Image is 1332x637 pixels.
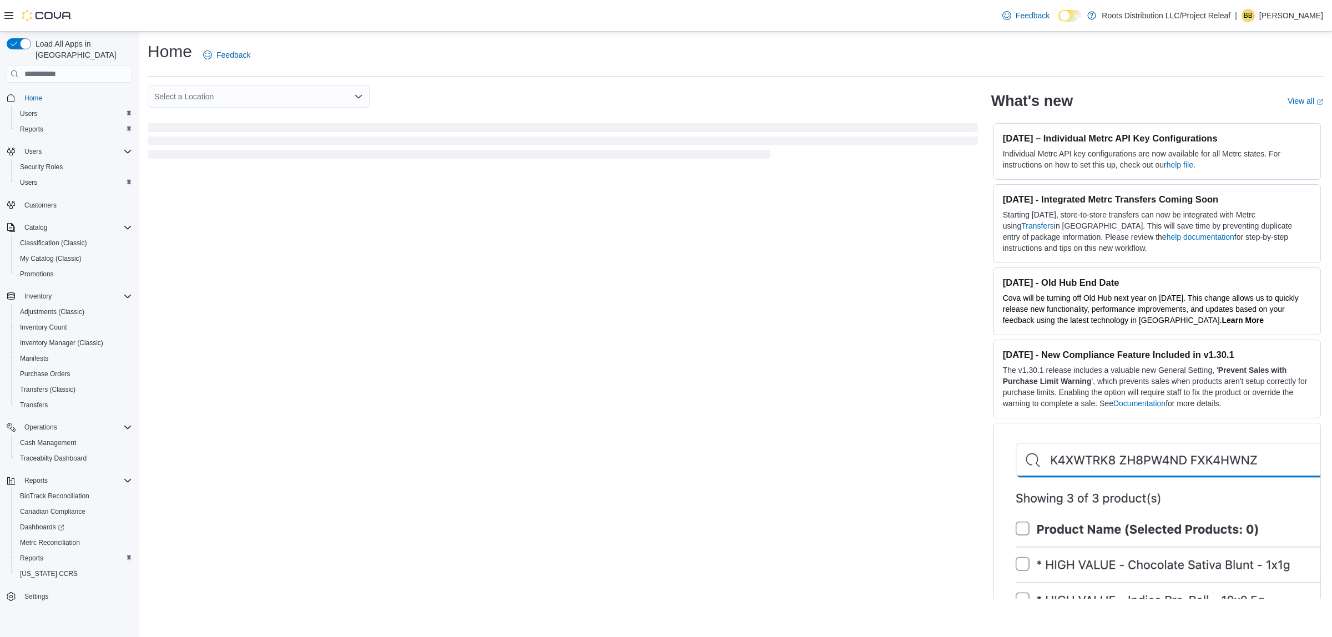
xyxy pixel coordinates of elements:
[20,125,43,134] span: Reports
[11,106,137,122] button: Users
[20,221,52,234] button: Catalog
[16,305,89,318] a: Adjustments (Classic)
[1058,10,1082,22] input: Dark Mode
[1021,221,1054,230] a: Transfers
[16,336,132,350] span: Inventory Manager (Classic)
[16,352,53,365] a: Manifests
[20,523,64,532] span: Dashboards
[11,451,137,466] button: Traceabilty Dashboard
[1222,316,1264,325] strong: Learn More
[2,144,137,159] button: Users
[16,567,82,580] a: [US_STATE] CCRS
[7,85,132,633] nav: Complex example
[11,320,137,335] button: Inventory Count
[20,385,75,394] span: Transfers (Classic)
[22,10,72,21] img: Cova
[11,519,137,535] a: Dashboards
[24,592,48,601] span: Settings
[16,267,58,281] a: Promotions
[1003,365,1311,409] p: The v1.30.1 release includes a valuable new General Setting, ' ', which prevents sales when produ...
[24,292,52,301] span: Inventory
[1288,97,1323,105] a: View allExternal link
[11,266,137,282] button: Promotions
[20,354,48,363] span: Manifests
[16,352,132,365] span: Manifests
[20,507,85,516] span: Canadian Compliance
[16,452,132,465] span: Traceabilty Dashboard
[20,145,46,158] button: Users
[11,304,137,320] button: Adjustments (Classic)
[2,419,137,435] button: Operations
[20,198,132,212] span: Customers
[16,267,132,281] span: Promotions
[20,90,132,104] span: Home
[1102,9,1230,22] p: Roots Distribution LLC/Project Releaf
[16,160,67,174] a: Security Roles
[31,38,132,60] span: Load All Apps in [GEOGRAPHIC_DATA]
[16,452,91,465] a: Traceabilty Dashboard
[11,397,137,413] button: Transfers
[16,536,132,549] span: Metrc Reconciliation
[16,160,132,174] span: Security Roles
[998,4,1054,27] a: Feedback
[16,436,80,449] a: Cash Management
[20,221,132,234] span: Catalog
[16,176,42,189] a: Users
[16,505,132,518] span: Canadian Compliance
[1242,9,1255,22] div: Breyanna Bright
[1016,10,1050,21] span: Feedback
[16,383,132,396] span: Transfers (Classic)
[24,147,42,156] span: Users
[20,421,62,434] button: Operations
[20,421,132,434] span: Operations
[1235,9,1237,22] p: |
[1003,133,1311,144] h3: [DATE] – Individual Metrc API Key Configurations
[16,398,52,412] a: Transfers
[2,220,137,235] button: Catalog
[20,145,132,158] span: Users
[216,49,250,60] span: Feedback
[20,290,132,303] span: Inventory
[16,252,86,265] a: My Catalog (Classic)
[1003,209,1311,254] p: Starting [DATE], store-to-store transfers can now be integrated with Metrc using in [GEOGRAPHIC_D...
[24,476,48,485] span: Reports
[20,270,54,279] span: Promotions
[20,163,63,171] span: Security Roles
[16,252,132,265] span: My Catalog (Classic)
[148,125,978,161] span: Loading
[20,109,37,118] span: Users
[20,589,132,603] span: Settings
[1316,99,1323,105] svg: External link
[11,504,137,519] button: Canadian Compliance
[20,590,53,603] a: Settings
[20,178,37,187] span: Users
[11,159,137,175] button: Security Roles
[16,520,69,534] a: Dashboards
[2,89,137,105] button: Home
[2,588,137,604] button: Settings
[20,438,76,447] span: Cash Management
[16,305,132,318] span: Adjustments (Classic)
[24,223,47,232] span: Catalog
[354,92,363,101] button: Open list of options
[16,398,132,412] span: Transfers
[11,235,137,251] button: Classification (Classic)
[16,520,132,534] span: Dashboards
[1003,194,1311,205] h3: [DATE] - Integrated Metrc Transfers Coming Soon
[11,335,137,351] button: Inventory Manager (Classic)
[24,423,57,432] span: Operations
[16,123,132,136] span: Reports
[16,567,132,580] span: Washington CCRS
[24,94,42,103] span: Home
[2,197,137,213] button: Customers
[20,492,89,501] span: BioTrack Reconciliation
[2,473,137,488] button: Reports
[1003,349,1311,360] h3: [DATE] - New Compliance Feature Included in v1.30.1
[148,41,192,63] h1: Home
[11,351,137,366] button: Manifests
[20,254,82,263] span: My Catalog (Classic)
[1167,160,1193,169] a: help file
[11,251,137,266] button: My Catalog (Classic)
[16,107,42,120] a: Users
[11,382,137,397] button: Transfers (Classic)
